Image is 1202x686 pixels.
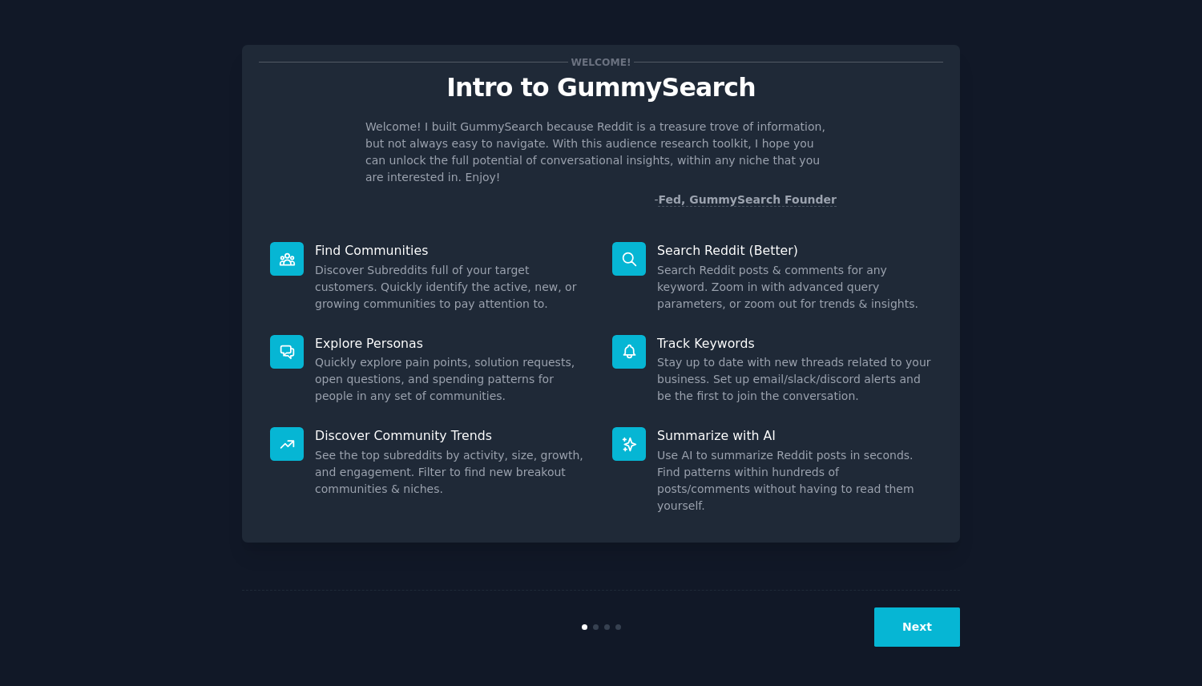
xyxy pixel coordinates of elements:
dd: Use AI to summarize Reddit posts in seconds. Find patterns within hundreds of posts/comments with... [657,447,932,514]
button: Next [874,607,960,647]
p: Welcome! I built GummySearch because Reddit is a treasure trove of information, but not always ea... [365,119,837,186]
p: Summarize with AI [657,427,932,444]
div: - [654,192,837,208]
p: Discover Community Trends [315,427,590,444]
dd: Search Reddit posts & comments for any keyword. Zoom in with advanced query parameters, or zoom o... [657,262,932,313]
a: Fed, GummySearch Founder [658,193,837,207]
dd: Stay up to date with new threads related to your business. Set up email/slack/discord alerts and ... [657,354,932,405]
dd: Discover Subreddits full of your target customers. Quickly identify the active, new, or growing c... [315,262,590,313]
p: Search Reddit (Better) [657,242,932,259]
dd: Quickly explore pain points, solution requests, open questions, and spending patterns for people ... [315,354,590,405]
p: Intro to GummySearch [259,74,943,102]
p: Find Communities [315,242,590,259]
span: Welcome! [568,54,634,71]
dd: See the top subreddits by activity, size, growth, and engagement. Filter to find new breakout com... [315,447,590,498]
p: Track Keywords [657,335,932,352]
p: Explore Personas [315,335,590,352]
